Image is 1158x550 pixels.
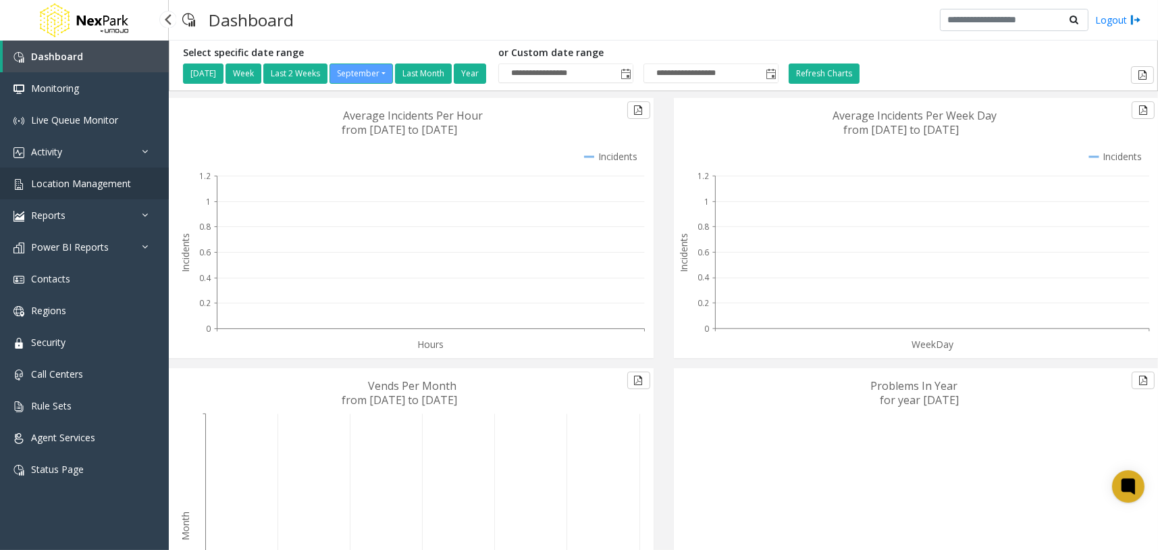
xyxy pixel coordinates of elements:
text: for year [DATE] [880,393,959,407]
span: Contacts [31,272,70,285]
img: 'icon' [14,116,24,126]
span: Reports [31,209,65,222]
text: Incidents [179,233,192,272]
span: Location Management [31,177,131,190]
img: pageIcon [182,3,195,36]
text: Vends Per Month [369,378,457,393]
button: September [330,64,393,84]
h5: or Custom date range [498,47,779,59]
span: Status Page [31,463,84,476]
text: 0.2 [698,297,709,309]
button: Export to pdf [627,372,650,389]
text: 0.8 [698,221,709,232]
img: 'icon' [14,338,24,349]
text: from [DATE] to [DATE] [342,122,458,137]
h3: Dashboard [202,3,300,36]
text: 0.6 [698,247,709,258]
button: Refresh Charts [789,64,860,84]
span: Toggle popup [618,64,633,83]
button: [DATE] [183,64,223,84]
text: 0.4 [698,272,710,284]
a: Dashboard [3,41,169,72]
img: 'icon' [14,243,24,253]
img: 'icon' [14,274,24,285]
text: from [DATE] to [DATE] [342,393,458,407]
span: Call Centers [31,368,83,380]
img: 'icon' [14,433,24,444]
text: 1 [704,196,709,207]
span: Toggle popup [763,64,778,83]
img: 'icon' [14,306,24,317]
img: 'icon' [14,52,24,63]
text: Incidents [677,233,690,272]
button: Export to pdf [1131,66,1154,84]
span: Monitoring [31,82,79,95]
span: Live Queue Monitor [31,114,118,126]
text: Hours [417,338,444,351]
button: Year [454,64,486,84]
text: 0.8 [199,221,211,232]
img: 'icon' [14,179,24,190]
span: Regions [31,304,66,317]
button: Export to pdf [1132,101,1155,119]
button: Last 2 Weeks [263,64,327,84]
span: Power BI Reports [31,241,109,253]
span: Rule Sets [31,399,72,412]
img: 'icon' [14,147,24,158]
text: Average Incidents Per Week Day [833,108,997,123]
img: 'icon' [14,84,24,95]
img: 'icon' [14,401,24,412]
img: 'icon' [14,465,24,476]
span: Dashboard [31,50,83,63]
text: 0 [206,323,211,334]
button: Export to pdf [1132,372,1155,389]
h5: Select specific date range [183,47,488,59]
text: from [DATE] to [DATE] [843,122,959,137]
text: Average Incidents Per Hour [344,108,483,123]
button: Week [226,64,261,84]
text: 0.2 [199,297,211,309]
button: Last Month [395,64,452,84]
img: 'icon' [14,370,24,380]
span: Agent Services [31,431,95,444]
img: logout [1130,13,1141,27]
text: 0.6 [199,247,211,258]
span: Activity [31,145,62,158]
span: Security [31,336,65,349]
text: 1.2 [199,170,211,182]
text: Problems In Year [870,378,957,393]
text: 0 [704,323,709,334]
button: Export to pdf [627,101,650,119]
text: 1.2 [698,170,709,182]
img: 'icon' [14,211,24,222]
text: 0.4 [199,272,211,284]
a: Logout [1095,13,1141,27]
text: 1 [206,196,211,207]
text: Month [179,512,192,541]
text: WeekDay [912,338,954,351]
